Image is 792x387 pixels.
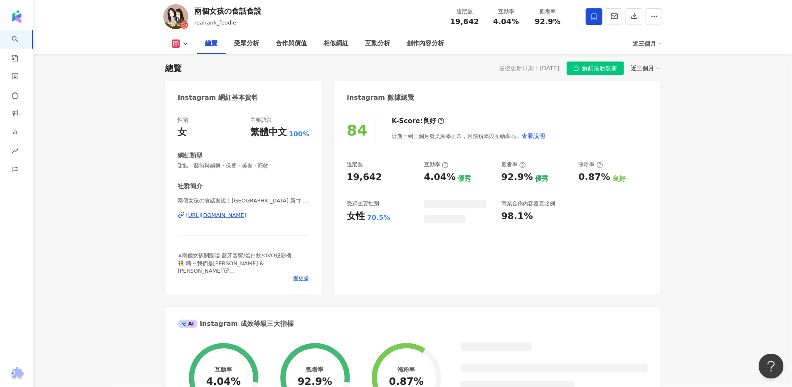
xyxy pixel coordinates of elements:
img: logo icon [10,10,23,23]
div: 最後更新日期：[DATE] [499,65,559,71]
div: Instagram 數據總覽 [347,93,414,102]
div: 92.9% [501,171,533,184]
div: 觀看率 [501,161,526,168]
button: 解鎖最新數據 [567,62,624,75]
div: AI [178,320,198,328]
span: rise [12,143,18,161]
span: 甜點 · 藝術與娛樂 · 保養 · 美食 · 寵物 [178,162,310,170]
div: 優秀 [458,174,471,183]
img: KOL Avatar [163,4,188,29]
div: 近期一到三個月發文頻率正常，且漲粉率與互動率高。 [392,128,545,144]
div: 互動分析 [365,39,390,49]
div: 漲粉率 [579,161,603,168]
div: 繁體中文 [250,126,287,139]
div: 互動率 [491,7,522,16]
span: 4.04% [493,17,519,26]
div: 追蹤數 [449,7,481,16]
div: 近三個月 [633,37,662,50]
div: 互動率 [424,161,449,168]
div: 相似網紅 [324,39,349,49]
div: [URL][DOMAIN_NAME] [186,212,247,219]
div: 4.04% [424,171,456,184]
span: 100% [289,130,309,139]
div: 受眾分析 [234,39,259,49]
div: 優秀 [535,174,548,183]
div: 良好 [612,174,626,183]
div: 漲粉率 [397,366,415,373]
span: 兩個女孩の食話食說丨[GEOGRAPHIC_DATA] 新竹 美食 旅遊 團購 | realrank_foodie [178,197,310,205]
div: 網紅類型 [178,151,203,160]
div: Instagram 成效等級三大指標 [178,319,294,328]
div: Instagram 網紅基本資料 [178,93,259,102]
div: 19,642 [347,171,382,184]
div: 良好 [423,116,436,126]
a: search [12,30,28,62]
div: 兩個女孩の食話食說 [195,6,262,16]
div: 受眾主要性別 [347,200,379,207]
div: 98.1% [501,210,533,223]
div: 商業合作內容覆蓋比例 [501,200,555,207]
div: 觀看率 [532,7,564,16]
span: realrank_foodie [195,20,237,26]
span: #兩個女孩開團嘍 藍牙音響/蛋白飲/OVO投影機 👯‍♀️ 嗨～我們是[PERSON_NAME] & [PERSON_NAME]🐮 📍 住在新竹&常跑台中的台北人 🍔 主要介紹台北/新竹/台中 ... [178,252,306,311]
div: 總覽 [165,62,182,74]
div: 84 [347,122,368,139]
span: 解鎖最新數據 [582,62,617,75]
span: 19,642 [450,17,479,26]
div: 性別 [178,116,189,124]
div: 總覽 [205,39,218,49]
div: 女性 [347,210,365,223]
div: 追蹤數 [347,161,363,168]
button: 查看說明 [521,128,545,144]
div: 創作內容分析 [407,39,444,49]
a: [URL][DOMAIN_NAME] [178,212,310,219]
div: 社群簡介 [178,182,203,191]
div: 觀看率 [306,366,323,373]
div: 近三個月 [631,63,660,74]
span: 查看說明 [522,133,545,139]
div: 女 [178,126,187,139]
div: 主要語言 [250,116,272,124]
div: 70.5% [367,213,390,222]
span: 看更多 [293,275,309,282]
img: chrome extension [9,367,25,380]
div: K-Score : [392,116,444,126]
span: 92.9% [535,17,560,26]
div: 0.87% [579,171,610,184]
div: 合作與價值 [276,39,307,49]
div: 互動率 [215,366,232,373]
iframe: Help Scout Beacon - Open [759,354,784,379]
